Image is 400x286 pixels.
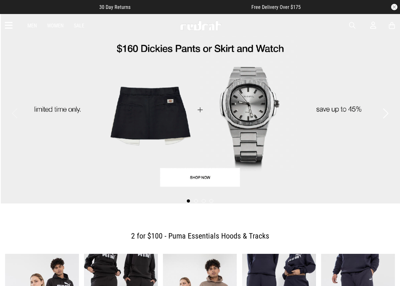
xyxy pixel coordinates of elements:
[180,21,222,30] img: Redrat logo
[27,23,37,29] a: Men
[47,23,64,29] a: Women
[381,106,390,120] button: Next slide
[74,23,84,29] a: Sale
[99,4,130,10] span: 30 Day Returns
[10,230,390,242] h2: 2 for $100 - Puma Essentials Hoods & Tracks
[143,4,239,10] iframe: Customer reviews powered by Trustpilot
[10,106,19,120] button: Previous slide
[251,4,301,10] span: Free Delivery Over $175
